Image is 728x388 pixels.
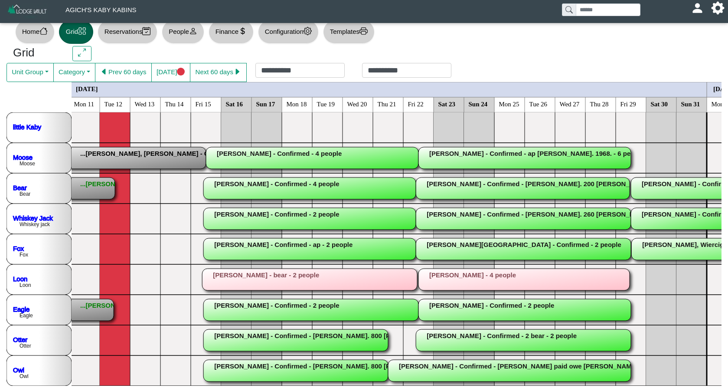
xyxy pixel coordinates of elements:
svg: house [39,27,48,35]
input: Check in [255,63,345,78]
text: Sat 16 [226,100,243,107]
a: Bear [13,184,27,191]
svg: currency dollar [238,27,247,35]
button: Reservationscalendar2 check [98,20,157,44]
button: Configurationgear [258,20,319,44]
a: Moose [13,153,33,161]
button: caret left fillPrev 60 days [95,63,152,82]
text: Fri 15 [196,100,211,107]
text: Sun 17 [256,100,275,107]
text: Mon 18 [287,100,307,107]
a: Fox [13,244,24,252]
svg: calendar2 check [142,27,150,35]
a: Otter [13,335,27,343]
text: Wed 13 [135,100,155,107]
button: [DATE]circle fill [151,63,190,82]
text: [DATE] [76,85,98,92]
a: Loon [13,275,27,282]
button: Gridgrid [59,20,93,44]
button: Homehouse [15,20,55,44]
button: Peopleperson [162,20,204,44]
text: Sat 23 [438,100,456,107]
a: Whiskey Jack [13,214,53,221]
text: Fri 22 [408,100,424,107]
button: Unit Group [7,63,54,82]
text: Fox [20,252,28,258]
text: Tue 19 [317,100,335,107]
svg: gear [304,27,312,35]
h3: Grid [13,46,59,60]
text: Sun 24 [469,100,488,107]
text: Thu 28 [590,100,609,107]
text: Tue 12 [104,100,123,107]
text: Eagle [20,312,33,319]
text: Thu 14 [165,100,184,107]
text: Wed 27 [560,100,580,107]
text: Sun 31 [681,100,700,107]
text: Wed 20 [347,100,367,107]
svg: circle fill [177,68,185,76]
svg: person fill [694,5,701,11]
button: Templatesprinter [323,20,375,44]
input: Check out [362,63,451,78]
text: Moose [20,161,35,167]
button: Financecurrency dollar [209,20,254,44]
svg: printer [359,27,368,35]
svg: grid [78,27,86,35]
button: Category [53,63,95,82]
text: Loon [20,282,31,288]
a: Eagle [13,305,29,312]
text: Thu 21 [378,100,396,107]
text: Mon 25 [499,100,519,107]
text: Fri 29 [620,100,636,107]
img: Z [7,3,48,19]
button: arrows angle expand [72,46,91,62]
svg: caret right fill [233,68,242,76]
svg: gear fill [715,5,721,11]
svg: search [565,6,572,13]
text: Mon 11 [74,100,95,107]
text: Bear [20,191,30,197]
a: little Kaby [13,123,42,130]
text: Owl [20,373,29,379]
a: Owl [13,366,24,373]
svg: arrows angle expand [78,49,86,57]
button: Next 60 dayscaret right fill [190,63,247,82]
text: Whiskey jack [20,221,50,227]
text: Tue 26 [529,100,548,107]
text: Otter [20,343,31,349]
svg: caret left fill [100,68,108,76]
text: Sat 30 [651,100,668,107]
svg: person [189,27,197,35]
